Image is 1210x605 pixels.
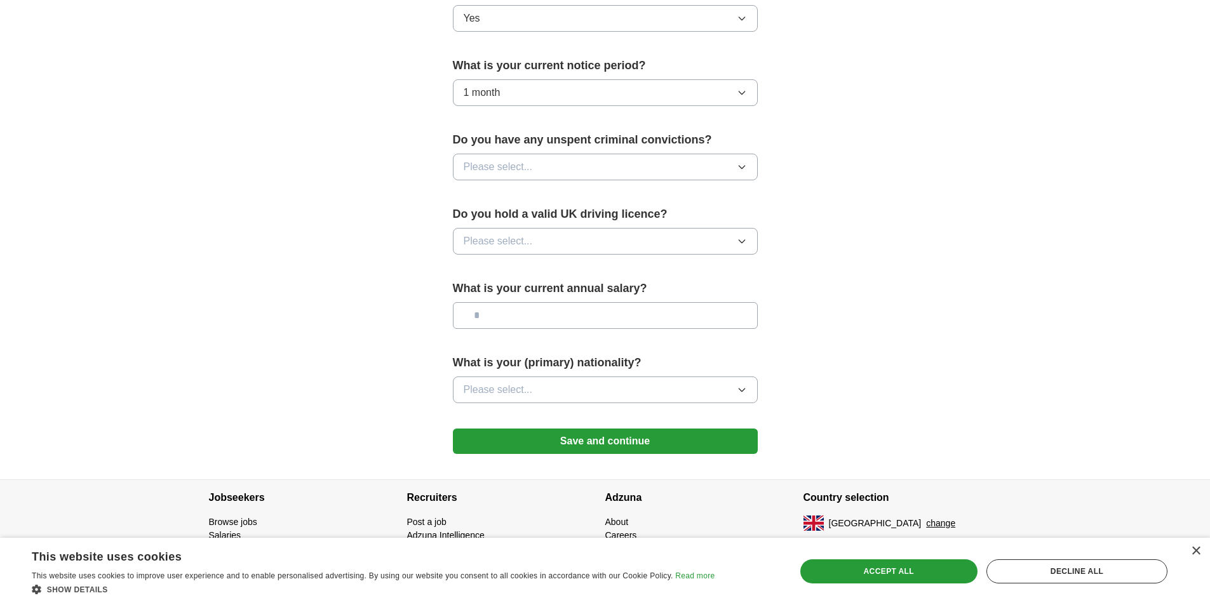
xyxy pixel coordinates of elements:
a: Adzuna Intelligence [407,530,485,540]
label: What is your current annual salary? [453,280,758,297]
label: What is your (primary) nationality? [453,354,758,371]
a: Salaries [209,530,241,540]
button: 1 month [453,79,758,106]
div: Show details [32,583,715,595]
span: This website uses cookies to improve user experience and to enable personalised advertising. By u... [32,571,673,580]
span: Yes [464,11,480,26]
span: Please select... [464,159,533,175]
a: Browse jobs [209,517,257,527]
div: Close [1191,547,1200,556]
span: Please select... [464,382,533,397]
div: Decline all [986,559,1167,583]
button: change [926,517,955,530]
button: Yes [453,5,758,32]
a: Read more, opens a new window [675,571,715,580]
button: Save and continue [453,429,758,454]
div: This website uses cookies [32,545,683,564]
a: About [605,517,629,527]
div: Accept all [800,559,978,583]
span: [GEOGRAPHIC_DATA] [829,517,922,530]
button: Please select... [453,228,758,255]
span: Please select... [464,234,533,249]
label: Do you hold a valid UK driving licence? [453,206,758,223]
a: Post a job [407,517,447,527]
img: UK flag [803,515,824,531]
label: Do you have any unspent criminal convictions? [453,131,758,149]
a: Careers [605,530,637,540]
button: Please select... [453,154,758,180]
span: 1 month [464,85,501,100]
h4: Country selection [803,480,1002,515]
span: Show details [47,585,108,594]
button: Please select... [453,376,758,403]
label: What is your current notice period? [453,57,758,74]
